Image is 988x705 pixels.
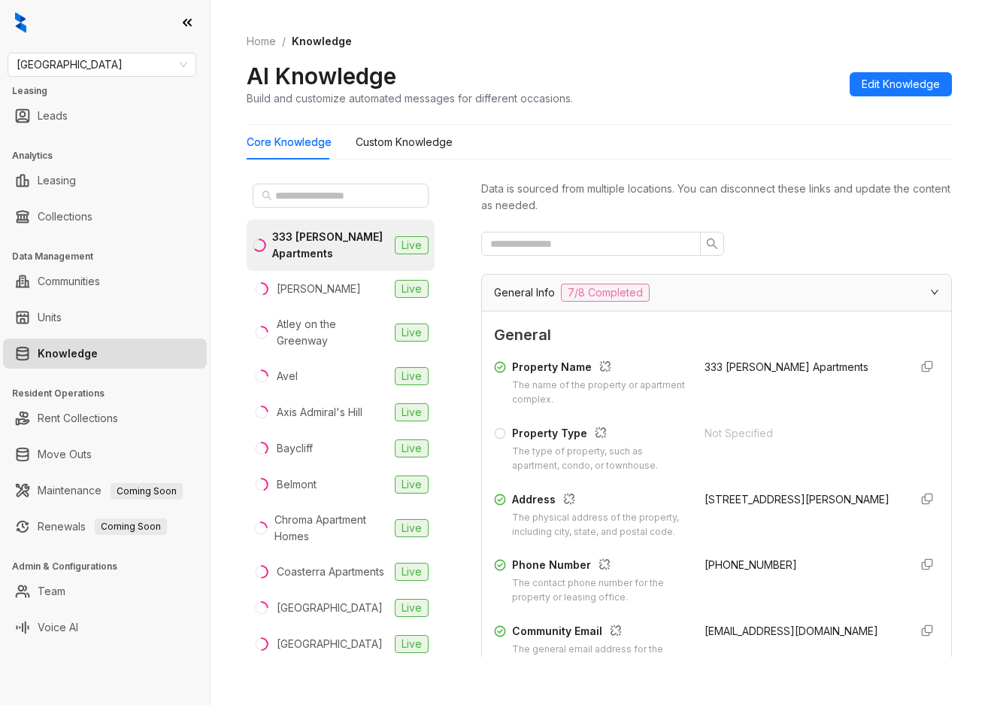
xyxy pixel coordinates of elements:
span: search [262,190,272,201]
div: Belmont [277,476,317,493]
span: 7/8 Completed [561,284,650,302]
span: Fairfield [17,53,187,76]
span: General [494,324,939,347]
span: General Info [494,284,555,301]
li: Voice AI [3,612,207,643]
div: [PERSON_NAME] [277,281,361,297]
div: [GEOGRAPHIC_DATA] [277,600,383,616]
a: Voice AI [38,612,78,643]
span: Live [395,476,429,494]
span: [EMAIL_ADDRESS][DOMAIN_NAME] [705,624,878,637]
span: Live [395,635,429,653]
span: Live [395,439,429,457]
span: Live [395,519,429,537]
div: Coasterra Apartments [277,564,384,580]
div: [GEOGRAPHIC_DATA] [277,636,383,652]
div: Atley on the Greenway [277,316,389,349]
div: Avel [277,368,298,384]
span: [PHONE_NUMBER] [705,558,797,571]
li: / [282,33,286,50]
span: Live [395,280,429,298]
div: The contact phone number for the property or leasing office. [512,576,686,605]
div: Baycliff [277,440,313,457]
li: Move Outs [3,439,207,469]
div: Chroma Apartment Homes [274,512,389,545]
a: Collections [38,202,92,232]
span: Live [395,367,429,385]
div: Axis Admiral's Hill [277,404,362,421]
div: [STREET_ADDRESS][PERSON_NAME] [705,491,897,508]
div: Property Type [512,425,686,445]
div: General Info7/8 Completed [482,275,951,311]
span: Live [395,324,429,342]
li: Knowledge [3,339,207,369]
div: Not Specified [705,425,897,442]
span: Live [395,403,429,421]
div: The name of the property or apartment complex. [512,378,686,407]
div: Data is sourced from multiple locations. You can disconnect these links and update the content as... [481,181,952,214]
button: Edit Knowledge [850,72,952,96]
span: expanded [930,287,939,296]
div: 333 [PERSON_NAME] Apartments [272,229,389,262]
a: Team [38,576,65,606]
li: Team [3,576,207,606]
div: Address [512,491,686,511]
span: Live [395,236,429,254]
span: 333 [PERSON_NAME] Apartments [705,360,868,373]
span: Live [395,599,429,617]
a: Rent Collections [38,403,118,433]
div: Community Email [512,623,686,643]
a: Knowledge [38,339,98,369]
li: Leads [3,101,207,131]
div: Build and customize automated messages for different occasions. [247,90,573,106]
div: Core Knowledge [247,134,332,150]
a: RenewalsComing Soon [38,512,167,542]
a: Communities [38,266,100,296]
div: Custom Knowledge [356,134,453,150]
a: Leasing [38,166,76,196]
li: Rent Collections [3,403,207,433]
li: Renewals [3,512,207,542]
div: The general email address for the property or community inquiries. [512,643,686,671]
li: Communities [3,266,207,296]
img: logo [15,12,26,33]
span: Live [395,563,429,581]
span: Coming Soon [95,518,167,535]
a: Units [38,302,62,333]
span: Knowledge [292,35,352,47]
a: Home [244,33,279,50]
h3: Admin & Configurations [12,560,210,573]
li: Units [3,302,207,333]
span: search [706,238,718,250]
li: Maintenance [3,476,207,506]
div: Property Name [512,359,686,378]
a: Move Outs [38,439,92,469]
li: Collections [3,202,207,232]
div: The physical address of the property, including city, state, and postal code. [512,511,686,539]
span: Coming Soon [111,483,183,500]
h3: Resident Operations [12,387,210,400]
div: Phone Number [512,557,686,576]
h3: Leasing [12,84,210,98]
li: Leasing [3,166,207,196]
h2: AI Knowledge [247,62,396,90]
span: Edit Knowledge [862,76,940,93]
h3: Analytics [12,149,210,163]
a: Leads [38,101,68,131]
h3: Data Management [12,250,210,263]
div: The type of property, such as apartment, condo, or townhouse. [512,445,686,473]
